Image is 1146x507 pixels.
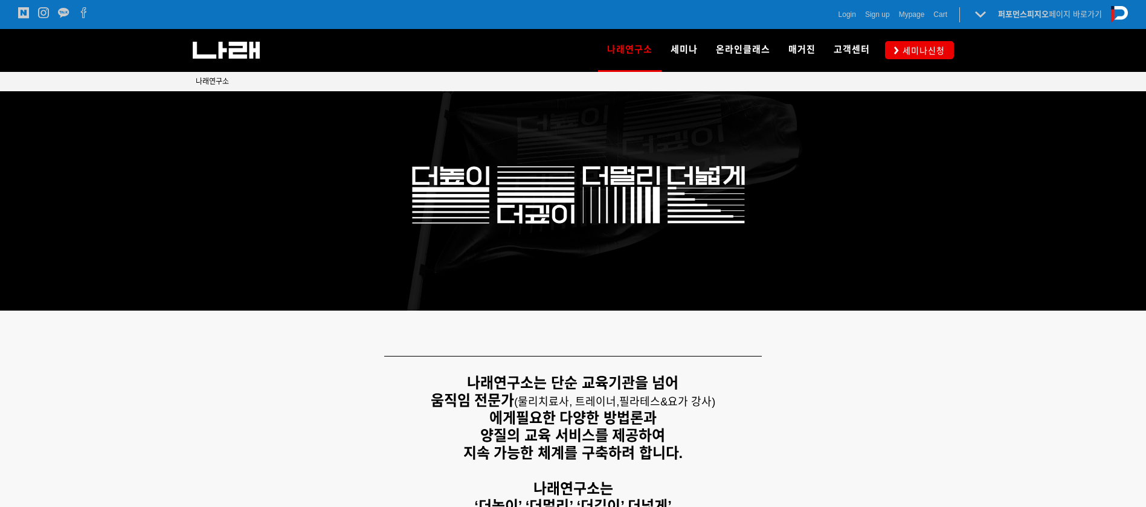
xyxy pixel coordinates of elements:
[779,29,825,71] a: 매거진
[899,45,945,57] span: 세미나신청
[671,44,698,55] span: 세미나
[196,76,229,88] a: 나래연구소
[518,396,619,408] span: 물리치료사, 트레이너,
[998,10,1102,19] a: 퍼포먼스피지오페이지 바로가기
[707,29,779,71] a: 온라인클래스
[533,480,613,497] strong: 나래연구소는
[463,445,683,461] strong: 지속 가능한 체계를 구축하려 합니다.
[716,44,770,55] span: 온라인클래스
[489,410,516,426] strong: 에게
[865,8,890,21] a: Sign up
[431,392,515,409] strong: 움직임 전문가
[885,41,954,59] a: 세미나신청
[598,29,662,71] a: 나래연구소
[825,29,879,71] a: 고객센터
[514,396,619,408] span: (
[899,8,925,21] a: Mypage
[196,77,229,86] span: 나래연구소
[607,40,652,59] span: 나래연구소
[467,375,678,391] strong: 나래연구소는 단순 교육기관을 넘어
[839,8,856,21] a: Login
[933,8,947,21] a: Cart
[998,10,1049,19] strong: 퍼포먼스피지오
[834,44,870,55] span: 고객센터
[788,44,816,55] span: 매거진
[662,29,707,71] a: 세미나
[516,410,657,426] strong: 필요한 다양한 방법론과
[619,396,715,408] span: 필라테스&요가 강사)
[480,427,665,444] strong: 양질의 교육 서비스를 제공하여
